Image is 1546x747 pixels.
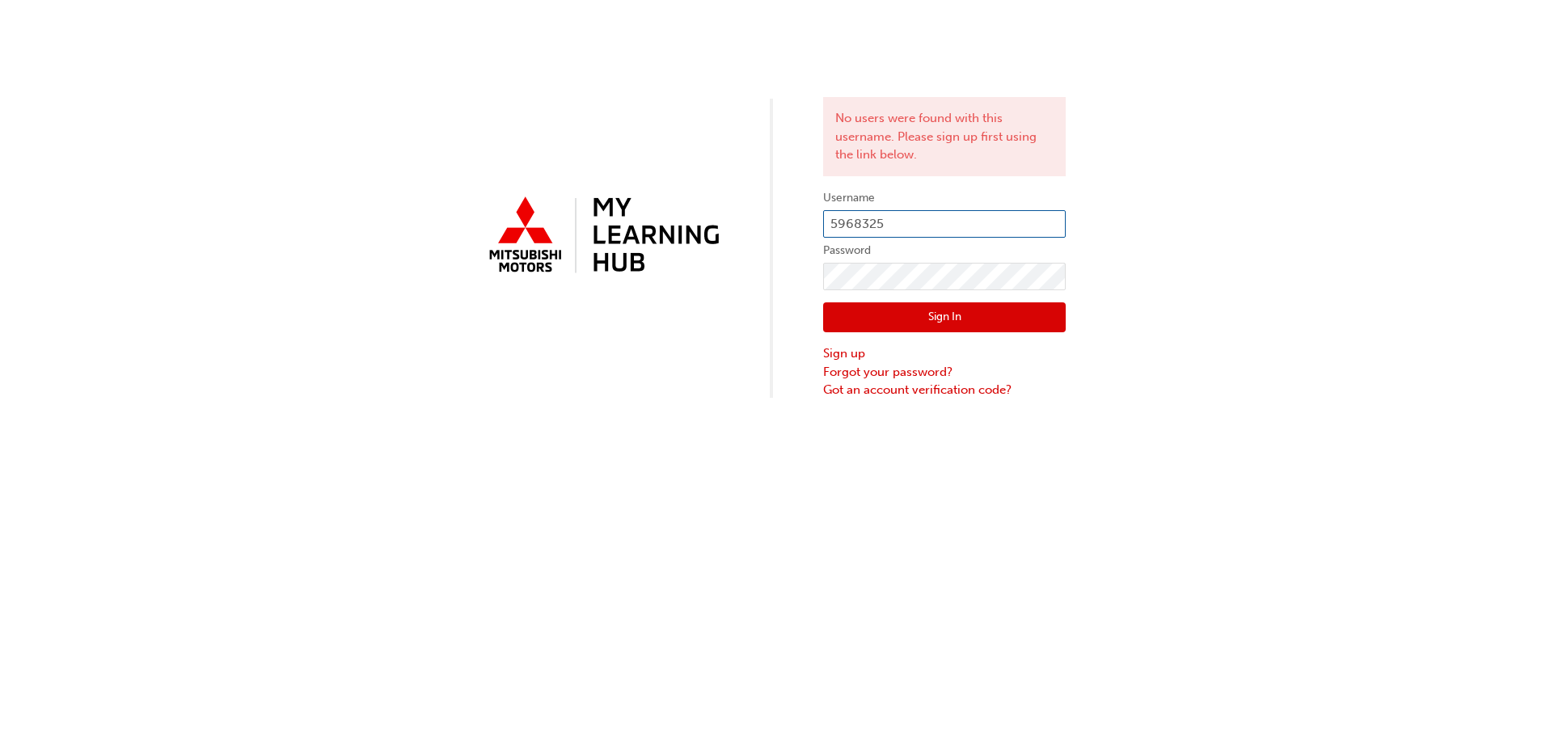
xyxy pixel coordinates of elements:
a: Sign up [823,344,1066,363]
div: No users were found with this username. Please sign up first using the link below. [823,97,1066,176]
input: Username [823,210,1066,238]
a: Forgot your password? [823,363,1066,382]
label: Password [823,241,1066,260]
label: Username [823,188,1066,208]
button: Sign In [823,302,1066,333]
img: mmal [480,190,723,282]
a: Got an account verification code? [823,381,1066,399]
